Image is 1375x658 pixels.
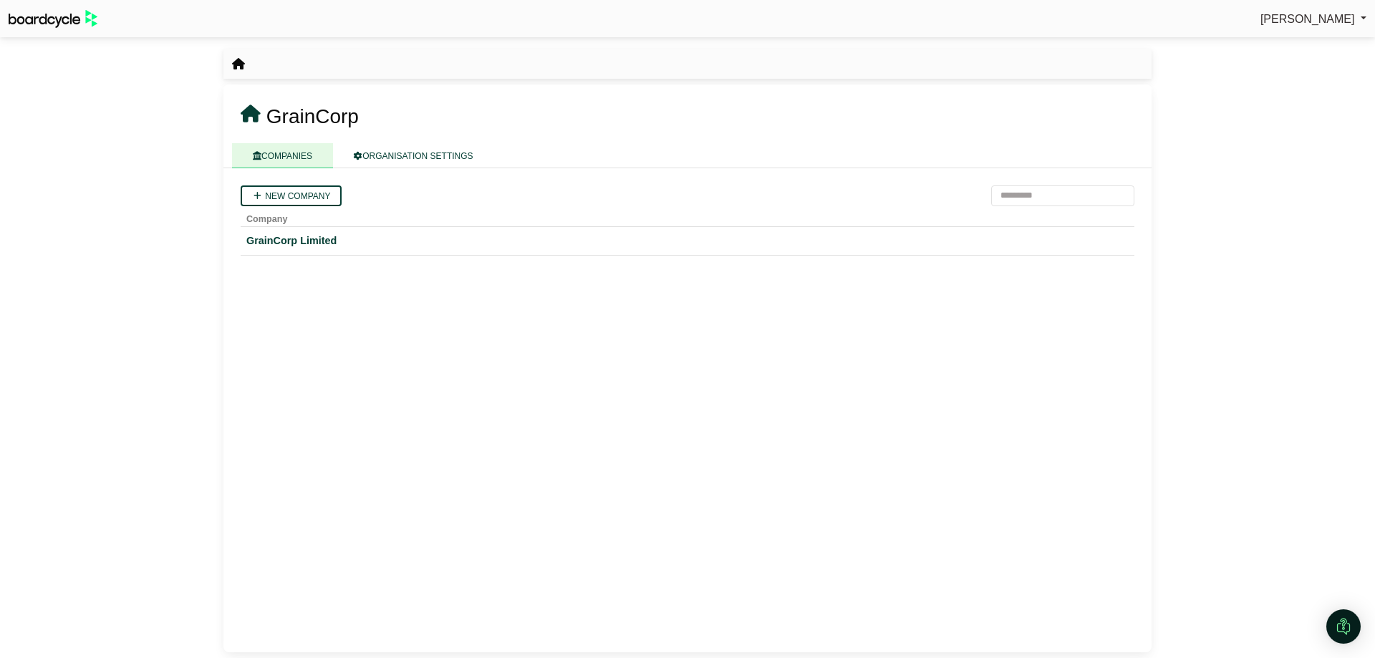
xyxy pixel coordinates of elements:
[246,233,1129,249] a: GrainCorp Limited
[241,206,1134,227] th: Company
[333,143,493,168] a: ORGANISATION SETTINGS
[1260,13,1355,25] span: [PERSON_NAME]
[266,105,359,127] span: GrainCorp
[9,10,97,28] img: BoardcycleBlackGreen-aaafeed430059cb809a45853b8cf6d952af9d84e6e89e1f1685b34bfd5cb7d64.svg
[1326,609,1361,644] div: Open Intercom Messenger
[232,55,245,74] nav: breadcrumb
[232,143,333,168] a: COMPANIES
[241,185,342,206] a: New company
[1260,10,1366,29] a: [PERSON_NAME]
